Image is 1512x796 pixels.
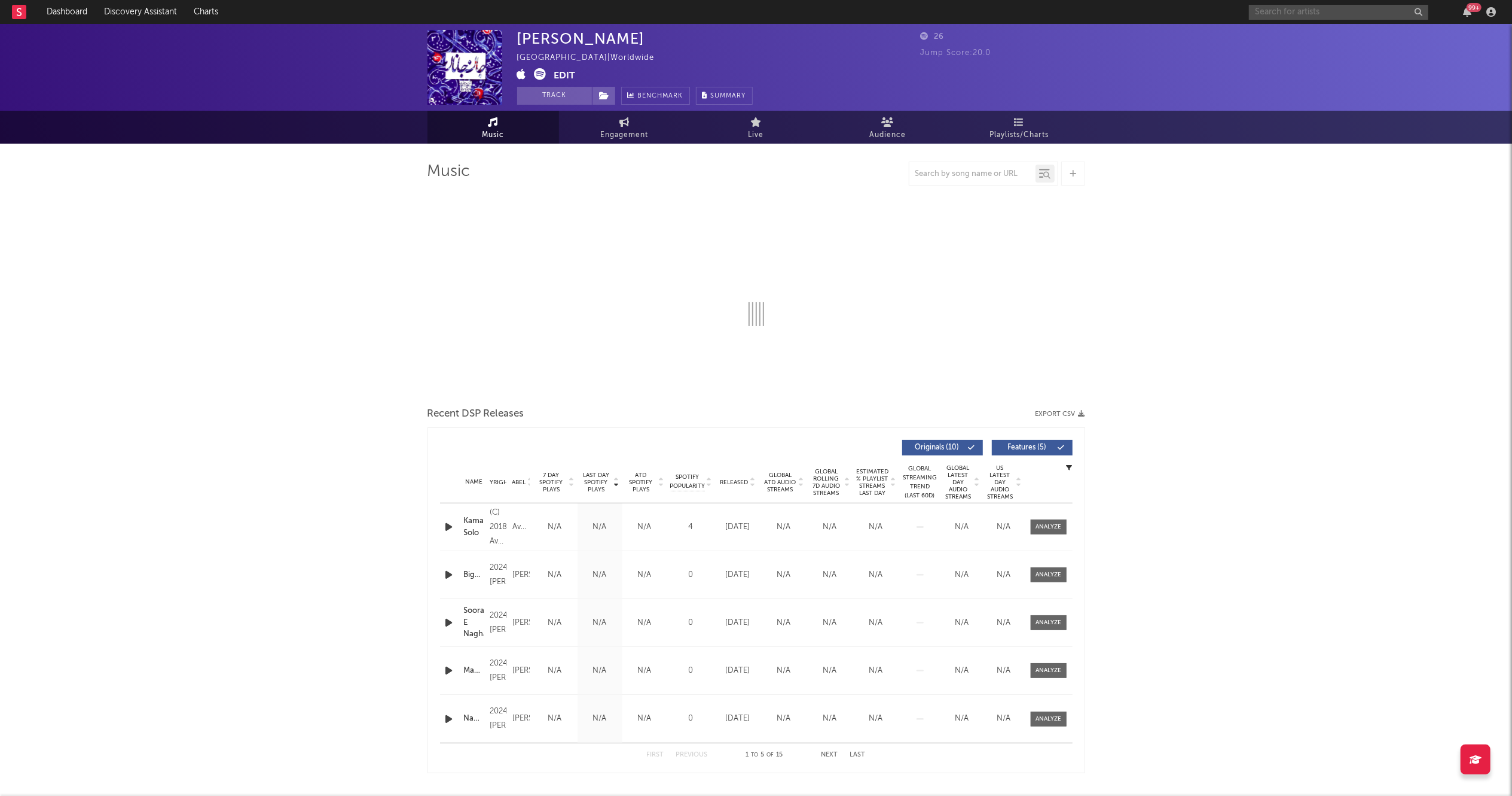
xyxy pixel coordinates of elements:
div: [DATE] [718,521,758,533]
button: Last [850,752,866,758]
div: N/A [810,713,850,725]
button: Originals(10) [902,440,983,455]
div: [DATE] [718,617,758,629]
div: N/A [764,521,804,533]
button: Track [517,87,592,105]
button: Previous [676,752,708,758]
div: N/A [986,521,1022,533]
div: N/A [625,665,664,677]
div: N/A [536,521,575,533]
div: [DATE] [718,713,758,725]
div: 1 5 15 [732,748,798,762]
div: N/A [764,713,804,725]
div: (C) 2018 Avakhorshid Records [490,506,506,549]
div: N/A [764,569,804,581]
div: N/A [986,713,1022,725]
span: Playlists/Charts [989,128,1049,142]
span: Estimated % Playlist Streams Last Day [856,468,889,497]
button: Export CSV [1036,411,1085,418]
div: N/A [810,665,850,677]
a: Playlists/Charts [954,111,1085,144]
span: Global Rolling 7D Audio Streams [810,468,843,497]
span: Global ATD Audio Streams [764,472,797,493]
div: 4 [670,521,712,533]
div: 0 [670,713,712,725]
span: Recent DSP Releases [427,407,524,421]
div: [GEOGRAPHIC_DATA] | Worldwide [517,51,668,65]
span: 26 [921,33,945,41]
span: Features ( 5 ) [1000,444,1055,451]
button: First [647,752,664,758]
div: N/A [856,569,896,581]
div: N/A [581,713,619,725]
div: [DATE] [718,665,758,677]
div: 2024 [PERSON_NAME] [490,561,506,590]
a: Sooratgar-E Naghash [464,605,484,640]
span: Last Day Spotify Plays [581,472,612,493]
span: Live [749,128,764,142]
div: N/A [944,569,980,581]
div: N/A [810,617,850,629]
div: N/A [944,617,980,629]
span: Engagement [601,128,649,142]
div: N/A [581,569,619,581]
div: [PERSON_NAME] [512,712,529,726]
div: N/A [581,617,619,629]
div: N/A [536,569,575,581]
div: 99 + [1467,3,1482,12]
div: N/A [536,617,575,629]
div: Avakhorshid [512,520,529,534]
a: Bigharar [464,569,484,581]
a: Masnavi [464,665,484,677]
span: Jump Score: 20.0 [921,49,991,57]
div: Global Streaming Trend (Last 60D) [902,464,938,500]
div: N/A [986,617,1022,629]
div: N/A [625,521,664,533]
button: Features(5) [992,440,1073,455]
button: 99+ [1463,7,1471,17]
div: N/A [625,713,664,725]
a: Music [427,111,559,144]
span: ATD Spotify Plays [625,472,657,493]
div: N/A [944,521,980,533]
div: N/A [581,665,619,677]
a: Nahoft [464,713,484,725]
span: Benchmark [638,89,683,104]
div: 2024 [PERSON_NAME] [490,704,506,733]
div: N/A [856,617,896,629]
span: to [752,752,759,758]
a: Benchmark [621,87,690,105]
div: 2024 [PERSON_NAME] [490,609,506,637]
div: N/A [536,713,575,725]
span: Summary [711,93,746,99]
span: US Latest Day Audio Streams [986,464,1015,500]
input: Search by song name or URL [909,169,1036,179]
div: [PERSON_NAME] [517,30,645,47]
span: Audience [869,128,906,142]
div: N/A [856,521,896,533]
div: N/A [944,713,980,725]
a: Kamancheh Solo [464,515,484,539]
span: Released [720,479,749,486]
div: N/A [764,617,804,629]
div: [PERSON_NAME] [512,664,529,678]
a: Audience [822,111,954,144]
div: N/A [581,521,619,533]
span: Originals ( 10 ) [910,444,965,451]
span: Label [509,479,526,486]
span: of [767,752,774,758]
div: N/A [764,665,804,677]
div: 0 [670,569,712,581]
div: N/A [856,665,896,677]
div: 0 [670,665,712,677]
span: Global Latest Day Audio Streams [944,464,973,500]
button: Next [821,752,838,758]
div: N/A [856,713,896,725]
div: N/A [810,521,850,533]
div: N/A [625,617,664,629]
